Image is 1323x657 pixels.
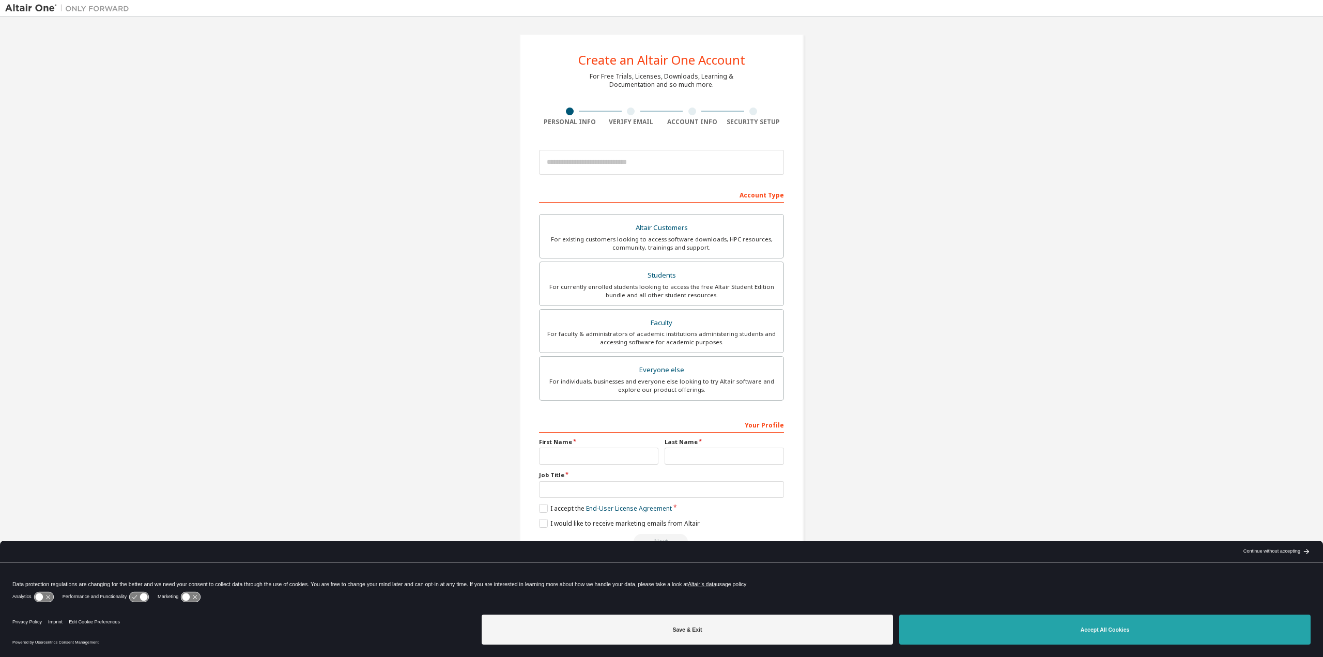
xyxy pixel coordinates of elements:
div: Account Info [661,118,723,126]
a: End-User License Agreement [586,504,672,513]
label: First Name [539,438,658,446]
label: I accept the [539,504,672,513]
label: I would like to receive marketing emails from Altair [539,519,700,528]
div: For currently enrolled students looking to access the free Altair Student Edition bundle and all ... [546,283,777,299]
div: For existing customers looking to access software downloads, HPC resources, community, trainings ... [546,235,777,252]
label: Last Name [665,438,784,446]
div: Account Type [539,186,784,203]
div: Your Profile [539,416,784,433]
div: Students [546,268,777,283]
div: Verify Email [601,118,662,126]
div: Create an Altair One Account [578,54,745,66]
div: Personal Info [539,118,601,126]
div: Security Setup [723,118,784,126]
div: For individuals, businesses and everyone else looking to try Altair software and explore our prod... [546,377,777,394]
div: Altair Customers [546,221,777,235]
div: For faculty & administrators of academic institutions administering students and accessing softwa... [546,330,777,346]
div: Read and acccept EULA to continue [539,534,784,549]
label: Job Title [539,471,784,479]
div: Everyone else [546,363,777,377]
div: Faculty [546,316,777,330]
img: Altair One [5,3,134,13]
div: For Free Trials, Licenses, Downloads, Learning & Documentation and so much more. [590,72,733,89]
